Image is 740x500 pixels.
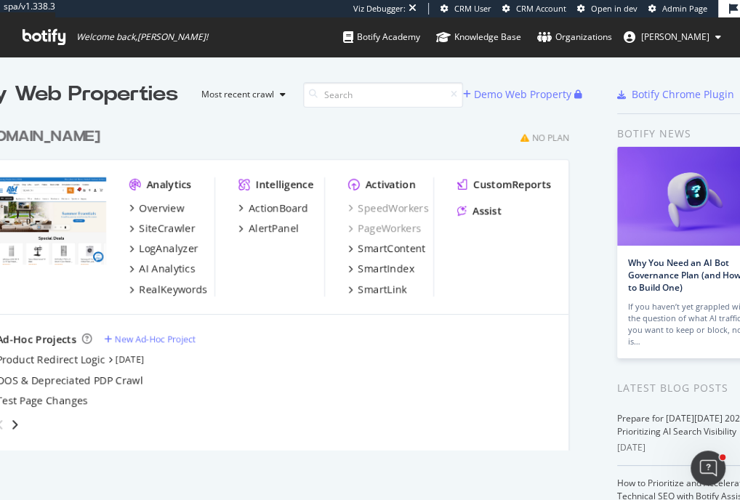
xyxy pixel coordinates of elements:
a: Open in dev [577,3,638,15]
a: CustomReports [457,177,551,192]
a: SmartIndex [347,262,414,276]
div: New Ad-Hoc Project [115,333,196,345]
span: Open in dev [591,3,638,14]
span: phoebe [641,31,709,43]
a: Admin Page [648,3,707,15]
div: AlertPanel [249,221,299,235]
button: Demo Web Property [463,83,574,106]
div: SmartIndex [358,262,414,276]
div: angle-right [9,418,20,432]
div: SmartLink [358,282,406,297]
a: AlertPanel [238,221,299,235]
a: RealKeywords [129,282,207,297]
div: LogAnalyzer [139,241,198,256]
span: CRM User [454,3,491,14]
span: CRM Account [516,3,566,14]
div: SiteCrawler [139,221,195,235]
div: Knowledge Base [436,30,521,44]
div: Overview [139,201,184,215]
a: AI Analytics [129,262,195,276]
a: [DATE] [116,353,144,366]
div: Assist [472,203,502,218]
a: Knowledge Base [436,17,521,57]
div: Analytics [146,177,191,192]
div: CustomReports [473,177,551,192]
a: Botify Academy [343,17,420,57]
a: Demo Web Property [463,88,574,100]
div: SmartContent [358,241,425,256]
div: Organizations [537,30,612,44]
div: Botify Chrome Plugin [632,87,734,102]
iframe: Intercom live chat [691,451,725,485]
div: Botify Academy [343,30,420,44]
div: Activation [365,177,415,192]
div: RealKeywords [139,282,207,297]
a: CRM User [441,3,491,15]
span: Admin Page [662,3,707,14]
div: AI Analytics [139,262,195,276]
a: Botify Chrome Plugin [617,87,734,102]
a: ActionBoard [238,201,308,215]
div: ActionBoard [249,201,308,215]
span: Welcome back, [PERSON_NAME] ! [76,31,208,43]
input: Search [303,82,463,108]
a: CRM Account [502,3,566,15]
button: [PERSON_NAME] [612,25,733,49]
div: Most recent crawl [201,90,274,99]
a: LogAnalyzer [129,241,198,256]
a: PageWorkers [347,221,421,235]
a: SiteCrawler [129,221,195,235]
a: Organizations [537,17,612,57]
div: Intelligence [256,177,313,192]
div: Demo Web Property [474,87,571,102]
a: New Ad-Hoc Project [104,333,196,345]
a: Overview [129,201,184,215]
a: SmartContent [347,241,425,256]
div: No Plan [532,132,569,144]
a: SmartLink [347,282,406,297]
div: Viz Debugger: [353,3,406,15]
a: Assist [457,203,502,218]
a: SpeedWorkers [347,201,428,215]
button: Most recent crawl [190,83,291,106]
